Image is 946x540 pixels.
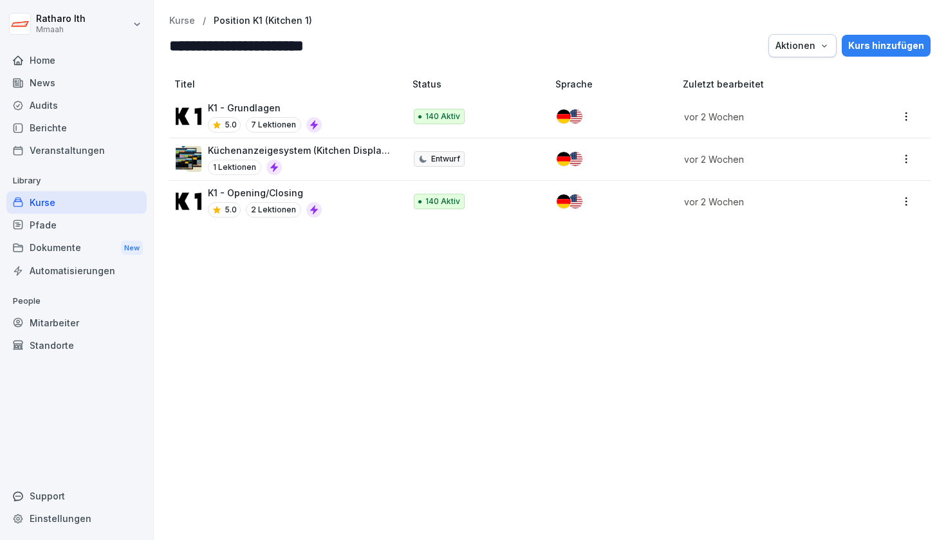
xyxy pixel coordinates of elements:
p: / [203,15,206,26]
p: 5.0 [225,204,237,216]
p: 2 Lektionen [246,202,301,218]
p: Ratharo Ith [36,14,86,24]
button: Kurs hinzufügen [842,35,931,57]
button: Aktionen [768,34,837,57]
a: DokumenteNew [6,236,147,260]
img: de.svg [557,152,571,166]
p: 140 Aktiv [425,111,460,122]
img: a5b1kizwv91qngyhms28hj7d.png [176,146,201,172]
p: 140 Aktiv [425,196,460,207]
img: y1163pzbeotz6vwdii14kogk.png [176,189,201,214]
p: K1 - Grundlagen [208,101,322,115]
div: New [121,241,143,256]
p: Küchenanzeigesystem (Kitchen Display System; KDS) [208,144,392,157]
img: us.svg [568,194,582,209]
a: Berichte [6,116,147,139]
a: Audits [6,94,147,116]
img: de.svg [557,194,571,209]
img: us.svg [568,109,582,124]
p: Titel [174,77,407,91]
a: Pfade [6,214,147,236]
p: 7 Lektionen [246,117,301,133]
div: Support [6,485,147,507]
a: Automatisierungen [6,259,147,282]
a: Veranstaltungen [6,139,147,162]
p: Status [413,77,551,91]
div: Aktionen [775,39,830,53]
div: Dokumente [6,236,147,260]
p: 1 Lektionen [208,160,261,175]
p: Sprache [555,77,678,91]
p: K1 - Opening/Closing [208,186,322,200]
a: Kurse [169,15,195,26]
a: Einstellungen [6,507,147,530]
p: 5.0 [225,119,237,131]
p: Entwurf [431,153,460,165]
p: vor 2 Wochen [684,153,851,166]
p: People [6,291,147,312]
p: Library [6,171,147,191]
a: Home [6,49,147,71]
a: Mitarbeiter [6,312,147,334]
p: Mmaah [36,25,86,34]
a: Standorte [6,334,147,357]
img: tcs8q0vkz8lilcv70bnqfs0v.png [176,104,201,129]
p: vor 2 Wochen [684,195,851,209]
a: News [6,71,147,94]
a: Position K1 (Kitchen 1) [214,15,312,26]
p: vor 2 Wochen [684,110,851,124]
div: Kurs hinzufügen [848,39,924,53]
a: Kurse [6,191,147,214]
img: us.svg [568,152,582,166]
img: de.svg [557,109,571,124]
p: Zuletzt bearbeitet [683,77,867,91]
